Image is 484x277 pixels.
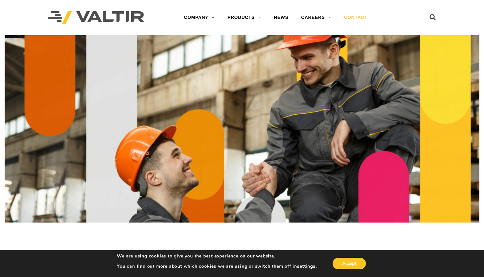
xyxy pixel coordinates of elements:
[268,11,295,24] a: NEWS
[338,11,374,24] a: CONTACT
[117,264,317,269] p: You can find out more about which cookies we are using or switch them off in .
[221,11,268,24] a: PRODUCTS
[178,11,221,24] a: COMPANY
[48,11,144,24] img: Valtir
[333,258,366,269] button: Accept
[5,35,479,223] img: Contact_1
[117,253,317,259] p: We are using cookies to give you the best experience on our website.
[297,264,315,269] button: settings
[295,11,338,24] a: CAREERS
